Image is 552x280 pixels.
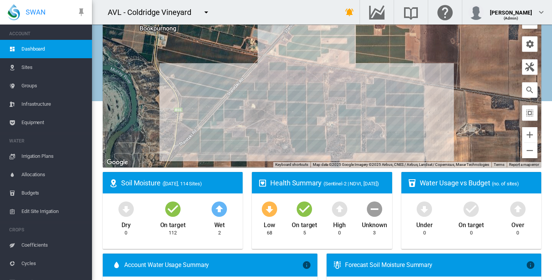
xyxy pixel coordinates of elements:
md-icon: icon-information [302,260,311,270]
span: (Admin) [504,16,519,20]
span: (no. of sites) [492,181,519,187]
md-icon: icon-water [112,260,121,270]
span: Coefficients [21,236,86,254]
div: 0 [423,229,426,236]
div: High [333,218,346,229]
button: Keyboard shortcuts [275,162,308,167]
md-icon: icon-arrow-up-bold-circle [330,200,349,218]
md-icon: Search the knowledge base [402,8,420,17]
md-icon: Go to the Data Hub [368,8,386,17]
button: icon-magnify [522,82,537,98]
img: profile.jpg [468,5,484,20]
button: Zoom out [522,143,537,158]
md-icon: icon-thermometer-lines [333,260,342,270]
md-icon: icon-magnify [525,85,534,95]
md-icon: icon-arrow-down-bold-circle [260,200,279,218]
div: Unknown [362,218,387,229]
span: Equipment [21,113,86,132]
div: Over [511,218,524,229]
span: WATER [9,135,86,147]
md-icon: icon-arrow-up-bold-circle [509,200,527,218]
span: Cycles [21,254,86,273]
md-icon: icon-chevron-down [537,8,546,17]
div: Low [264,218,275,229]
span: Irrigation Plans [21,147,86,165]
div: On target [160,218,186,229]
md-icon: Click here for help [436,8,454,17]
span: ([DATE], 114 Sites) [163,181,202,187]
md-icon: icon-cog [525,39,534,49]
span: Edit Site Irrigation [21,202,86,221]
div: On target [292,218,317,229]
div: 0 [338,229,341,236]
span: Groups [21,77,86,95]
div: Soil Moisture [121,178,237,188]
md-icon: icon-map-marker-radius [109,178,118,188]
span: ACCOUNT [9,28,86,40]
div: 0 [125,229,127,236]
span: Budgets [21,184,86,202]
span: Map data ©2025 Google Imagery ©2025 Airbus, CNES / Airbus, Landsat / Copernicus, Maxar Technologies [313,162,489,167]
button: icon-bell-ring [342,5,357,20]
div: 3 [373,229,376,236]
div: AVL - Coldridge Vineyard [108,7,198,18]
div: Forecast Soil Moisture Summary [345,261,526,269]
md-icon: icon-pin [77,8,86,17]
button: icon-menu-down [199,5,214,20]
div: Water Usage vs Budget [420,178,535,188]
md-icon: icon-minus-circle [365,200,384,218]
span: CROPS [9,224,86,236]
div: 2 [218,229,221,236]
div: On target [458,218,484,229]
div: [PERSON_NAME] [490,6,532,13]
span: Dashboard [21,40,86,58]
button: icon-cog [522,36,537,52]
div: 112 [169,229,177,236]
span: Infrastructure [21,95,86,113]
button: icon-select-all [522,105,537,121]
div: Under [416,218,433,229]
md-icon: icon-checkbox-marked-circle [295,200,314,218]
md-icon: icon-arrow-down-bold-circle [415,200,434,218]
span: (Sentinel-2 | NDVI, [DATE]) [324,181,379,187]
a: Report a map error [509,162,539,167]
a: Terms [494,162,504,167]
div: Wet [214,218,225,229]
div: Dry [122,218,131,229]
img: SWAN-Landscape-Logo-Colour-drop.png [8,4,20,20]
md-icon: icon-cup-water [407,178,417,188]
span: Sites [21,58,86,77]
md-icon: icon-select-all [525,108,534,118]
div: 68 [267,229,272,236]
div: Health Summary [270,178,386,188]
md-icon: icon-arrow-down-bold-circle [117,200,135,218]
md-icon: icon-checkbox-marked-circle [462,200,480,218]
md-icon: icon-bell-ring [345,8,354,17]
a: Open this area in Google Maps (opens a new window) [105,157,130,167]
button: Zoom in [522,127,537,142]
md-icon: icon-menu-down [202,8,211,17]
md-icon: icon-checkbox-marked-circle [164,200,182,218]
img: Google [105,157,130,167]
div: 0 [470,229,473,236]
div: 5 [303,229,306,236]
span: SWAN [26,7,46,17]
div: 0 [516,229,519,236]
md-icon: icon-information [526,260,535,270]
span: Allocations [21,165,86,184]
span: Account Water Usage Summary [124,261,302,269]
md-icon: icon-arrow-up-bold-circle [210,200,228,218]
md-icon: icon-heart-box-outline [258,178,267,188]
